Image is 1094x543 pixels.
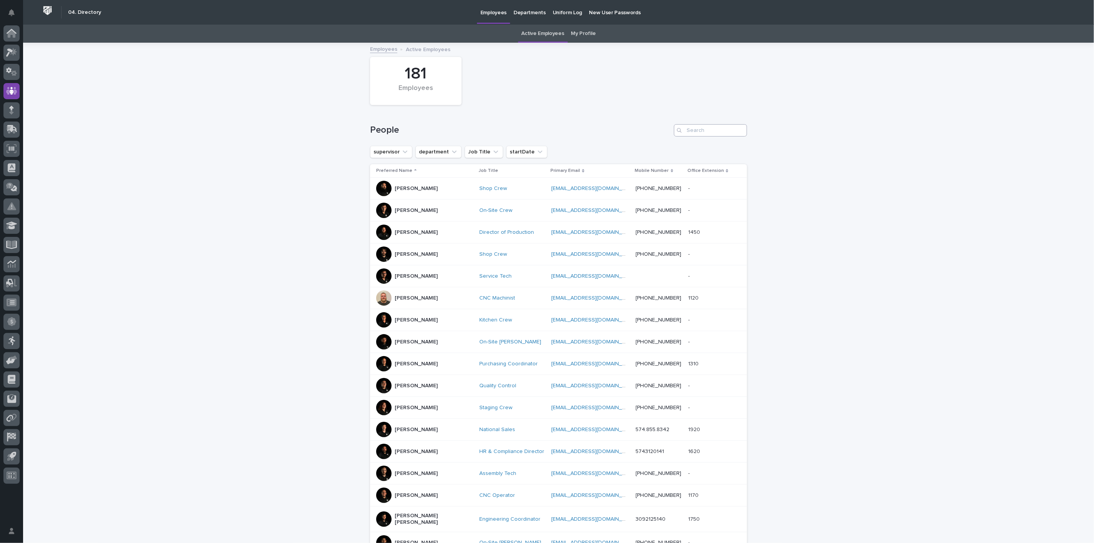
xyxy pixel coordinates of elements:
tr: [PERSON_NAME]Staging Crew [EMAIL_ADDRESS][DOMAIN_NAME] [PHONE_NUMBER]-- [370,397,747,419]
a: [EMAIL_ADDRESS][DOMAIN_NAME] [551,516,638,522]
p: - [688,381,691,389]
p: - [688,469,691,477]
a: [EMAIL_ADDRESS][DOMAIN_NAME] [551,273,638,279]
p: [PERSON_NAME] [395,405,438,411]
p: 1310 [688,359,700,367]
button: Notifications [3,5,20,21]
a: [PHONE_NUMBER] [636,361,682,366]
a: Shop Crew [479,185,507,192]
tr: [PERSON_NAME]Shop Crew [EMAIL_ADDRESS][DOMAIN_NAME] [PHONE_NUMBER]-- [370,243,747,265]
div: Notifications [10,9,20,22]
tr: [PERSON_NAME]Assembly Tech [EMAIL_ADDRESS][DOMAIN_NAME] [PHONE_NUMBER]-- [370,463,747,485]
a: 574.855.8342 [636,427,670,432]
p: [PERSON_NAME] [395,426,438,433]
a: [EMAIL_ADDRESS][DOMAIN_NAME] [551,471,638,476]
a: [PHONE_NUMBER] [636,493,682,498]
a: Staging Crew [479,405,512,411]
p: - [688,315,691,323]
div: 181 [383,64,449,83]
p: [PERSON_NAME] [395,185,438,192]
p: Active Employees [406,45,450,53]
p: - [688,184,691,192]
tr: [PERSON_NAME]Service Tech [EMAIL_ADDRESS][DOMAIN_NAME] -- [370,265,747,287]
p: [PERSON_NAME] [395,470,438,477]
tr: [PERSON_NAME]Kitchen Crew [EMAIL_ADDRESS][DOMAIN_NAME] [PHONE_NUMBER]-- [370,309,747,331]
p: [PERSON_NAME] [395,317,438,323]
p: 1620 [688,447,702,455]
p: 1920 [688,425,702,433]
button: Job Title [465,146,503,158]
tr: [PERSON_NAME]National Sales [EMAIL_ADDRESS][DOMAIN_NAME] 574.855.834219201920 [370,419,747,441]
a: [PHONE_NUMBER] [636,383,682,388]
h1: People [370,125,671,136]
p: [PERSON_NAME] [395,295,438,301]
tr: [PERSON_NAME]On-Site [PERSON_NAME] [EMAIL_ADDRESS][DOMAIN_NAME] [PHONE_NUMBER]-- [370,331,747,353]
a: Assembly Tech [479,470,516,477]
a: [EMAIL_ADDRESS][DOMAIN_NAME] [551,208,638,213]
p: [PERSON_NAME] [395,448,438,455]
a: Service Tech [479,273,512,280]
a: Engineering Coordinator [479,516,540,523]
a: [EMAIL_ADDRESS][DOMAIN_NAME] [551,405,638,410]
a: [EMAIL_ADDRESS][DOMAIN_NAME] [551,186,638,191]
a: On-Site Crew [479,207,512,214]
a: [PHONE_NUMBER] [636,186,682,191]
p: [PERSON_NAME] [395,207,438,214]
tr: [PERSON_NAME]On-Site Crew [EMAIL_ADDRESS][DOMAIN_NAME] [PHONE_NUMBER]-- [370,200,747,222]
a: [PHONE_NUMBER] [636,317,682,323]
p: Mobile Number [635,167,669,175]
p: [PERSON_NAME] [395,339,438,345]
a: [EMAIL_ADDRESS][DOMAIN_NAME] [551,252,638,257]
p: Job Title [479,167,498,175]
tr: [PERSON_NAME]Shop Crew [EMAIL_ADDRESS][DOMAIN_NAME] [PHONE_NUMBER]-- [370,178,747,200]
a: My Profile [571,25,596,43]
p: 1170 [688,491,700,499]
a: [PHONE_NUMBER] [636,405,682,410]
p: - [688,271,691,280]
tr: [PERSON_NAME]Director of Production [EMAIL_ADDRESS][DOMAIN_NAME] [PHONE_NUMBER]14501450 [370,222,747,243]
a: Employees [370,44,397,53]
p: - [688,337,691,345]
a: [EMAIL_ADDRESS][DOMAIN_NAME] [551,361,638,366]
a: 3092125140 [636,516,666,522]
p: - [688,206,691,214]
tr: [PERSON_NAME] [PERSON_NAME]Engineering Coordinator [EMAIL_ADDRESS][DOMAIN_NAME] 309212514017501750 [370,506,747,532]
p: [PERSON_NAME] [PERSON_NAME] [395,513,472,526]
a: [PHONE_NUMBER] [636,252,682,257]
a: Purchasing Coordinator [479,361,538,367]
a: Kitchen Crew [479,317,512,323]
tr: [PERSON_NAME]Purchasing Coordinator [EMAIL_ADDRESS][DOMAIN_NAME] [PHONE_NUMBER]13101310 [370,353,747,375]
p: 1450 [688,228,702,236]
a: [PHONE_NUMBER] [636,471,682,476]
a: [EMAIL_ADDRESS][DOMAIN_NAME] [551,493,638,498]
a: Active Employees [522,25,564,43]
a: HR & Compliance Director [479,448,544,455]
p: Preferred Name [376,167,412,175]
p: [PERSON_NAME] [395,273,438,280]
a: 5743120141 [636,449,664,454]
p: [PERSON_NAME] [395,361,438,367]
div: Search [674,124,747,137]
img: Workspace Logo [40,3,55,18]
a: Director of Production [479,229,534,236]
p: [PERSON_NAME] [395,492,438,499]
a: [PHONE_NUMBER] [636,339,682,345]
a: [EMAIL_ADDRESS][DOMAIN_NAME] [551,449,638,454]
a: CNC Machinist [479,295,515,301]
a: [EMAIL_ADDRESS][DOMAIN_NAME] [551,230,638,235]
p: - [688,403,691,411]
a: National Sales [479,426,515,433]
button: supervisor [370,146,412,158]
p: Primary Email [550,167,580,175]
h2: 04. Directory [68,9,101,16]
tr: [PERSON_NAME]Quality Control [EMAIL_ADDRESS][DOMAIN_NAME] [PHONE_NUMBER]-- [370,375,747,397]
button: startDate [506,146,547,158]
a: Shop Crew [479,251,507,258]
tr: [PERSON_NAME]HR & Compliance Director [EMAIL_ADDRESS][DOMAIN_NAME] 574312014116201620 [370,441,747,463]
p: 1750 [688,515,701,523]
a: On-Site [PERSON_NAME] [479,339,541,345]
a: [EMAIL_ADDRESS][DOMAIN_NAME] [551,339,638,345]
p: [PERSON_NAME] [395,383,438,389]
p: [PERSON_NAME] [395,229,438,236]
a: [PHONE_NUMBER] [636,208,682,213]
